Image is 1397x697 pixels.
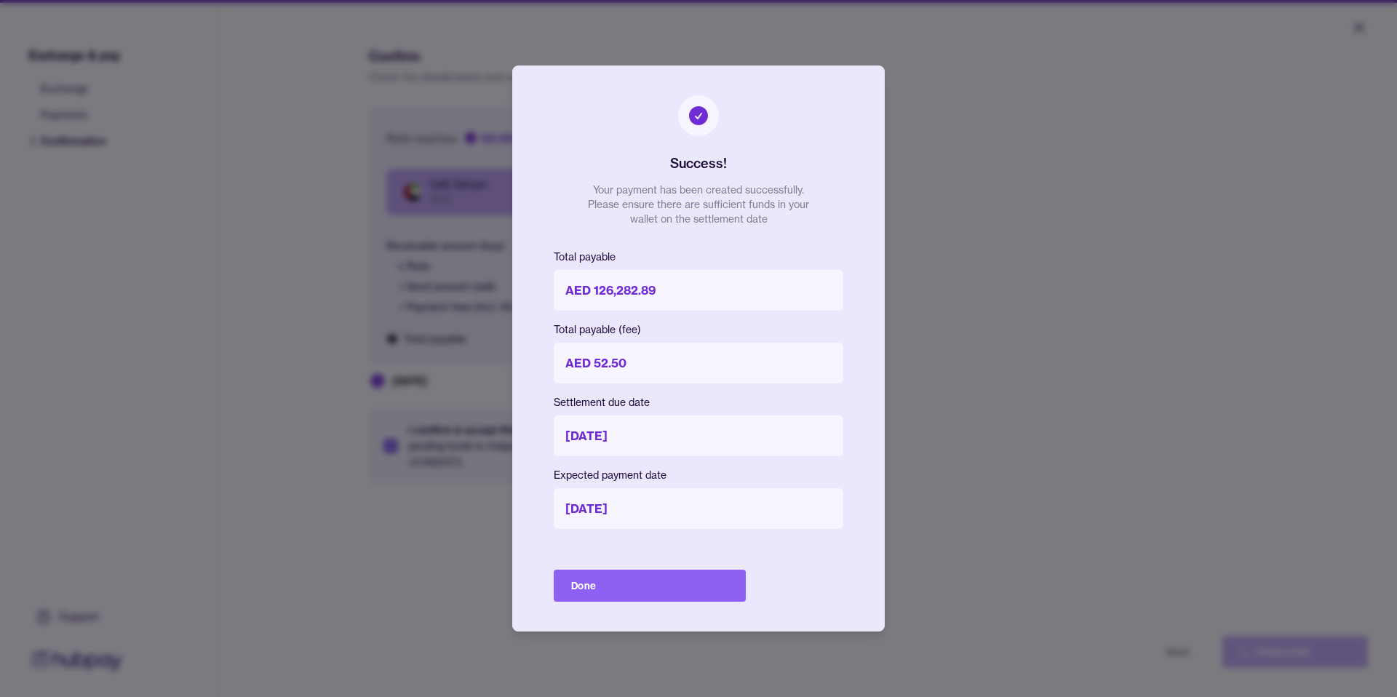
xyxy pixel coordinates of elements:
[554,570,746,602] button: Done
[670,154,727,174] h2: Success!
[554,488,843,529] p: [DATE]
[582,183,815,226] p: Your payment has been created successfully. Please ensure there are sufficient funds in your wall...
[554,250,843,264] p: Total payable
[554,395,843,410] p: Settlement due date
[554,270,843,311] p: AED 126,282.89
[554,322,843,337] p: Total payable (fee)
[554,468,843,482] p: Expected payment date
[554,343,843,383] p: AED 52.50
[554,415,843,456] p: [DATE]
